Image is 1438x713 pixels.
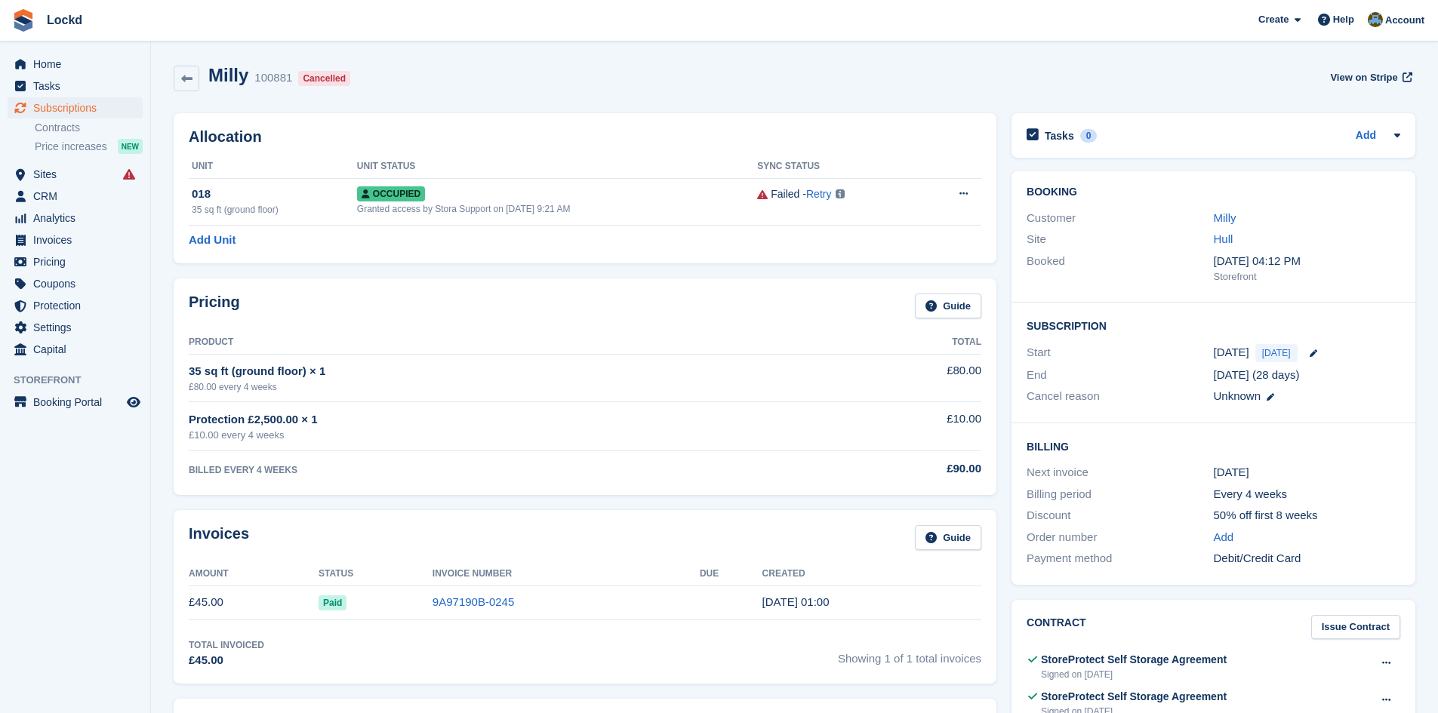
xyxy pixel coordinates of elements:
[189,638,264,652] div: Total Invoiced
[1045,129,1074,143] h2: Tasks
[821,354,981,401] td: £80.00
[189,330,821,355] th: Product
[1214,529,1234,546] a: Add
[192,186,357,203] div: 018
[757,155,922,179] th: Sync Status
[915,525,981,550] a: Guide
[1027,550,1213,567] div: Payment method
[1080,129,1098,143] div: 0
[700,562,762,586] th: Due
[33,339,124,360] span: Capital
[12,9,35,32] img: stora-icon-8386f47178a22dfd0bd8f6a31ec36ba5ce8667c1dd55bd0f319d3a0aa187defe.svg
[8,392,143,413] a: menu
[35,140,107,154] span: Price increases
[189,380,821,394] div: £80.00 every 4 weeks
[208,65,248,85] h2: Milly
[33,164,124,185] span: Sites
[1214,253,1400,270] div: [DATE] 04:12 PM
[33,97,124,118] span: Subscriptions
[1333,12,1354,27] span: Help
[33,186,124,207] span: CRM
[189,411,821,429] div: Protection £2,500.00 × 1
[1027,615,1086,640] h2: Contract
[1041,668,1227,681] div: Signed on [DATE]
[1027,388,1213,405] div: Cancel reason
[33,54,124,75] span: Home
[1214,344,1249,361] time: 2025-08-20 00:00:00 UTC
[1041,689,1227,705] div: StoreProtect Self Storage Agreement
[189,293,240,318] h2: Pricing
[319,595,346,610] span: Paid
[125,393,143,411] a: Preview store
[762,595,830,608] time: 2025-08-20 00:00:38 UTC
[357,202,757,216] div: Granted access by Stora Support on [DATE] 9:21 AM
[8,186,143,207] a: menu
[319,562,433,586] th: Status
[1027,231,1213,248] div: Site
[771,186,799,202] div: Failed
[189,363,821,380] div: 35 sq ft (ground floor) × 1
[1027,318,1400,333] h2: Subscription
[8,164,143,185] a: menu
[1041,652,1227,668] div: StoreProtect Self Storage Agreement
[35,121,143,135] a: Contracts
[1258,12,1289,27] span: Create
[189,585,319,619] td: £45.00
[254,69,292,87] div: 100881
[806,188,831,200] a: Retry
[8,339,143,360] a: menu
[1027,186,1400,198] h2: Booking
[1214,232,1233,245] a: Hull
[1027,210,1213,227] div: Customer
[1214,507,1400,524] div: 50% off first 8 weeks
[1214,464,1400,481] div: [DATE]
[33,207,124,229] span: Analytics
[33,229,124,250] span: Invoices
[1311,615,1400,640] a: Issue Contract
[1027,367,1213,384] div: End
[189,562,319,586] th: Amount
[1255,344,1298,362] span: [DATE]
[189,428,821,443] div: £10.00 every 4 weeks
[1027,344,1213,362] div: Start
[821,330,981,355] th: Total
[1027,438,1400,453] h2: Billing
[1324,65,1415,90] a: View on Stripe
[8,251,143,272] a: menu
[189,463,821,477] div: BILLED EVERY 4 WEEKS
[821,460,981,478] div: £90.00
[189,128,981,146] h2: Allocation
[123,168,135,180] i: Smart entry sync failures have occurred
[357,186,425,201] span: Occupied
[433,595,514,608] a: 9A97190B-0245
[41,8,88,32] a: Lockd
[8,295,143,316] a: menu
[838,638,981,669] span: Showing 1 of 1 total invoices
[33,75,124,97] span: Tasks
[8,317,143,338] a: menu
[1027,507,1213,524] div: Discount
[915,293,981,318] a: Guide
[1368,12,1383,27] img: Paul Budding
[33,392,124,413] span: Booking Portal
[8,54,143,75] a: menu
[189,232,236,249] a: Add Unit
[8,97,143,118] a: menu
[14,373,150,388] span: Storefront
[1214,486,1400,503] div: Every 4 weeks
[1214,389,1261,402] span: Unknown
[1027,253,1213,284] div: Booked
[1385,13,1424,28] span: Account
[1214,368,1300,381] span: [DATE] (28 days)
[33,251,124,272] span: Pricing
[33,317,124,338] span: Settings
[33,295,124,316] span: Protection
[35,138,143,155] a: Price increases NEW
[821,402,981,451] td: £10.00
[189,155,357,179] th: Unit
[357,155,757,179] th: Unit Status
[433,562,700,586] th: Invoice Number
[836,189,845,198] img: icon-info-grey-7440780725fd019a000dd9b08b2336e03edf1995a4989e88bcd33f0948082b44.svg
[1214,211,1236,224] a: Milly
[118,139,143,154] div: NEW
